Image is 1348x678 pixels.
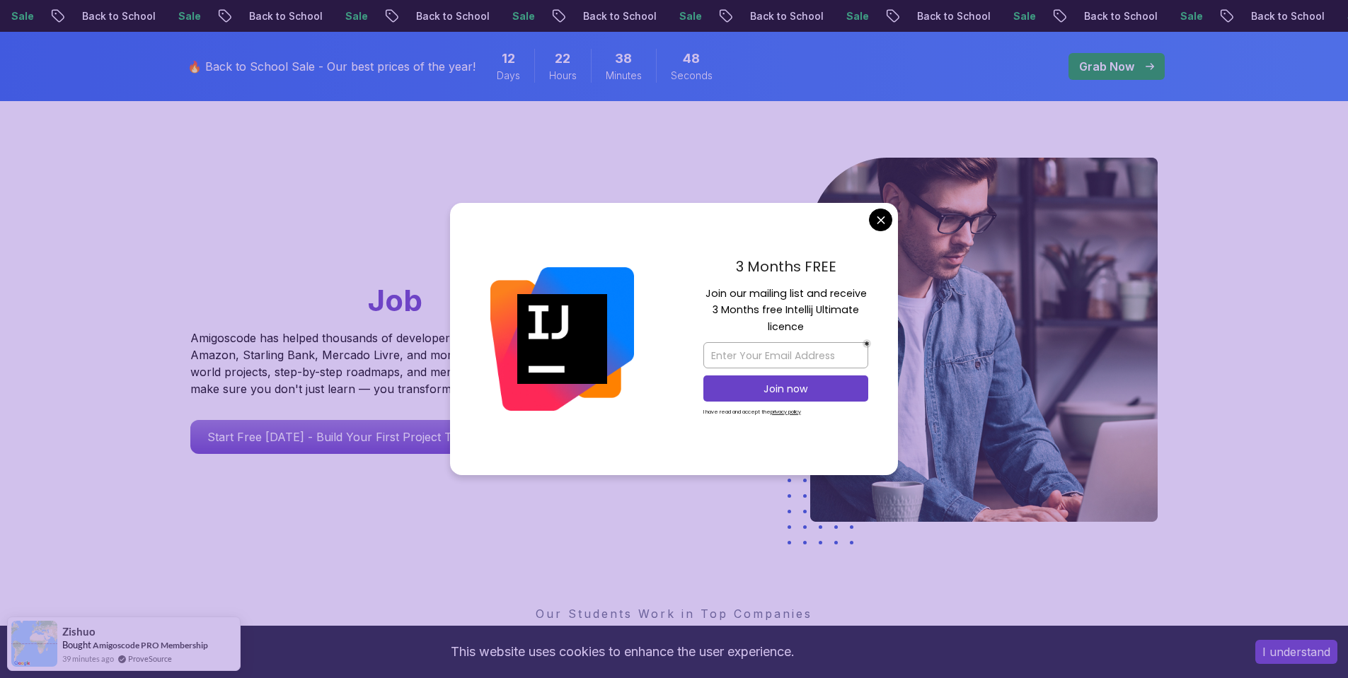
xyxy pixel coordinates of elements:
[1052,9,1148,23] p: Back to School
[683,49,700,69] span: 48 Seconds
[671,69,713,83] span: Seconds
[1079,58,1134,75] p: Grab Now
[217,9,313,23] p: Back to School
[810,158,1158,522] img: hero
[11,636,1234,667] div: This website uses cookies to enhance the user experience.
[647,9,693,23] p: Sale
[128,653,172,665] a: ProveSource
[50,9,146,23] p: Back to School
[188,58,476,75] p: 🔥 Back to School Sale - Our best prices of the year!
[313,9,359,23] p: Sale
[190,329,530,397] p: Amigoscode has helped thousands of developers land roles at Amazon, Starling Bank, Mercado Livre,...
[62,626,96,638] span: Zishuo
[190,158,580,321] h1: Go From Learning to Hired: Master Java, Spring Boot & Cloud Skills That Get You the
[384,9,480,23] p: Back to School
[11,621,57,667] img: provesource social proof notification image
[62,653,114,665] span: 39 minutes ago
[555,49,570,69] span: 22 Hours
[551,9,647,23] p: Back to School
[190,605,1158,622] p: Our Students Work in Top Companies
[549,69,577,83] span: Hours
[981,9,1027,23] p: Sale
[1219,9,1315,23] p: Back to School
[146,9,192,23] p: Sale
[1255,640,1337,664] button: Accept cookies
[368,282,422,318] span: Job
[1148,9,1194,23] p: Sale
[502,49,515,69] span: 12 Days
[814,9,860,23] p: Sale
[480,9,526,23] p: Sale
[62,639,91,650] span: Bought
[718,9,814,23] p: Back to School
[885,9,981,23] p: Back to School
[190,420,517,454] a: Start Free [DATE] - Build Your First Project This Week
[615,49,632,69] span: 38 Minutes
[93,640,208,650] a: Amigoscode PRO Membership
[606,69,642,83] span: Minutes
[497,69,520,83] span: Days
